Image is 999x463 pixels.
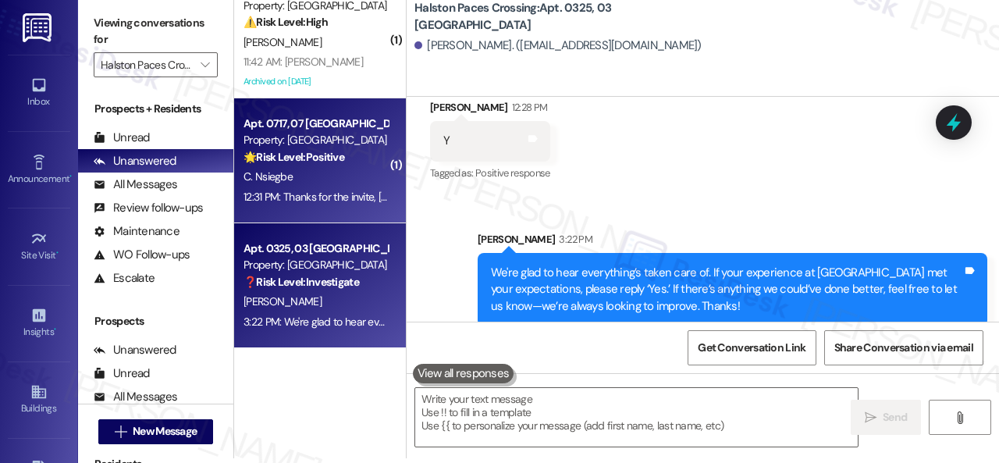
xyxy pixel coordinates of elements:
i:  [954,411,965,424]
div: Review follow-ups [94,200,203,216]
span: [PERSON_NAME] [244,294,322,308]
i:  [201,59,209,71]
span: Send [883,409,907,426]
a: Insights • [8,302,70,344]
strong: ⚠️ Risk Level: High [244,15,328,29]
div: All Messages [94,176,177,193]
span: • [54,324,56,335]
div: 3:22 PM [555,231,592,248]
i:  [115,426,126,438]
a: Site Visit • [8,226,70,268]
span: [PERSON_NAME] [244,35,322,49]
div: Apt. 0325, 03 [GEOGRAPHIC_DATA] [244,240,388,257]
div: Escalate [94,270,155,287]
div: Apt. 0717, 07 [GEOGRAPHIC_DATA] [244,116,388,132]
div: Unanswered [94,153,176,169]
span: Get Conversation Link [698,340,805,356]
i:  [865,411,876,424]
span: Share Conversation via email [834,340,973,356]
div: Y [443,133,450,149]
div: Property: [GEOGRAPHIC_DATA] [244,132,388,148]
a: Buildings [8,379,70,421]
div: Archived on [DATE] [242,72,389,91]
div: Unanswered [94,342,176,358]
span: New Message [133,423,197,440]
input: All communities [101,52,193,77]
div: [PERSON_NAME]. ([EMAIL_ADDRESS][DOMAIN_NAME]) [414,37,702,54]
label: Viewing conversations for [94,11,218,52]
a: Inbox [8,72,70,114]
div: Unread [94,130,150,146]
div: Prospects + Residents [78,101,233,117]
div: [PERSON_NAME] [478,231,987,253]
button: Send [851,400,921,435]
div: 12:31 PM: Thanks for the invite, [PERSON_NAME]. I'm still at work, so I can't make it [DATE]. Enj... [244,190,730,204]
button: New Message [98,419,214,444]
div: [PERSON_NAME] [430,99,550,121]
strong: ❓ Risk Level: Investigate [244,275,359,289]
div: We're glad to hear everything’s taken care of. If your experience at [GEOGRAPHIC_DATA] met your e... [491,265,962,315]
div: 12:28 PM [508,99,548,116]
img: ResiDesk Logo [23,13,55,42]
div: WO Follow-ups [94,247,190,263]
span: Positive response [475,166,550,180]
span: C. Nsiegbe [244,169,293,183]
div: All Messages [94,389,177,405]
span: • [56,248,59,258]
button: Get Conversation Link [688,330,816,365]
div: Tagged as: [430,162,550,184]
button: Share Conversation via email [824,330,983,365]
div: Prospects [78,313,233,329]
div: Maintenance [94,223,180,240]
div: Unread [94,365,150,382]
div: 11:42 AM: [PERSON_NAME] [244,55,363,69]
span: • [69,171,72,182]
strong: 🌟 Risk Level: Positive [244,150,344,164]
div: Property: [GEOGRAPHIC_DATA] [244,257,388,273]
